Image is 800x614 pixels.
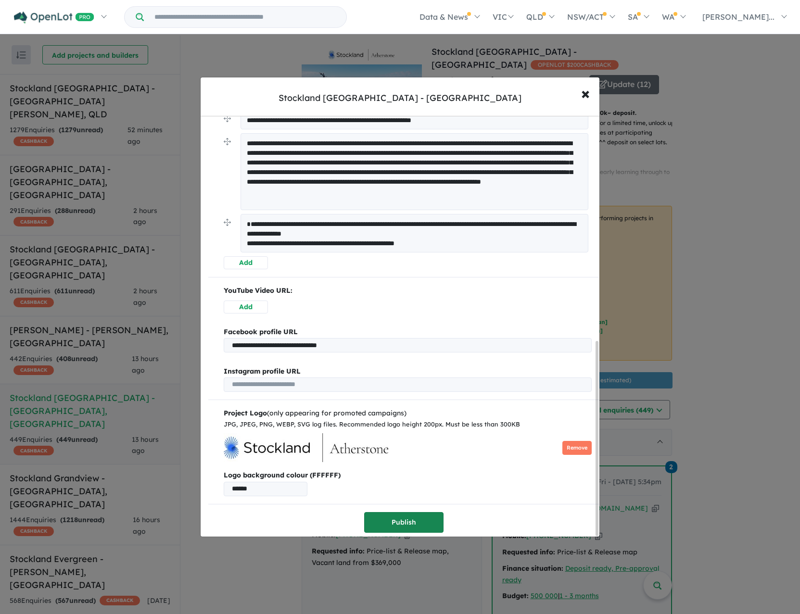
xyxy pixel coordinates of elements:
[224,219,231,226] img: drag.svg
[562,441,592,455] button: Remove
[224,301,268,313] button: Add
[224,367,301,376] b: Instagram profile URL
[224,419,592,430] div: JPG, JPEG, PNG, WEBP, SVG log files. Recommended logo height 200px. Must be less than 300KB
[14,12,94,24] img: Openlot PRO Logo White
[702,12,775,22] span: [PERSON_NAME]...
[279,92,521,104] div: Stockland [GEOGRAPHIC_DATA] - [GEOGRAPHIC_DATA]
[224,327,298,336] b: Facebook profile URL
[224,285,592,297] p: YouTube Video URL:
[224,433,388,462] img: Stockland%20Atherstone%20-%20Strathtulloh%20Logo.jpg
[581,83,590,103] span: ×
[224,409,267,417] b: Project Logo
[224,408,592,419] div: (only appearing for promoted campaigns)
[224,256,268,269] button: Add
[364,512,444,533] button: Publish
[224,138,231,145] img: drag.svg
[224,115,231,122] img: drag.svg
[224,470,592,481] b: Logo background colour (FFFFFF)
[146,7,344,27] input: Try estate name, suburb, builder or developer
